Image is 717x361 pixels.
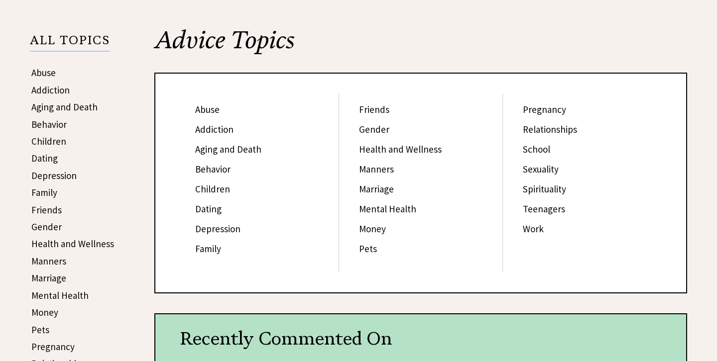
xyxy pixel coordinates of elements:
[31,101,98,113] a: Aging and Death
[31,186,57,198] a: Family
[359,143,442,155] a: Health and Wellness
[31,152,58,164] a: Dating
[359,243,377,255] a: Pets
[31,221,62,233] a: Gender
[195,183,230,195] a: Children
[31,135,66,147] a: Children
[523,163,559,175] a: Sexuality
[31,118,67,130] a: Behavior
[359,183,394,195] a: Marriage
[359,203,416,215] a: Mental Health
[359,163,394,175] a: Manners
[31,289,89,301] a: Mental Health
[31,324,49,336] a: Pets
[359,123,389,135] a: Gender
[359,223,386,235] a: Money
[30,35,110,52] p: ALL TOPICS
[154,28,687,73] h2: Advice Topics
[195,203,222,215] a: Dating
[31,204,62,216] a: Friends
[31,306,58,318] a: Money
[195,163,231,175] a: Behavior
[523,223,544,235] a: Work
[359,103,389,115] a: Friends
[195,243,221,255] a: Family
[31,67,56,79] a: Abuse
[31,84,70,96] a: Addiction
[523,203,565,215] a: Teenagers
[31,238,114,250] a: Health and Wellness
[523,183,566,195] a: Spirituality
[31,272,66,284] a: Marriage
[523,123,577,135] a: Relationships
[195,103,220,115] a: Abuse
[31,170,77,181] a: Depression
[523,103,566,115] a: Pregnancy
[31,255,66,267] a: Manners
[195,223,240,235] a: Depression
[31,341,75,353] a: Pregnancy
[195,143,261,155] a: Aging and Death
[195,123,234,135] a: Addiction
[523,143,550,155] a: School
